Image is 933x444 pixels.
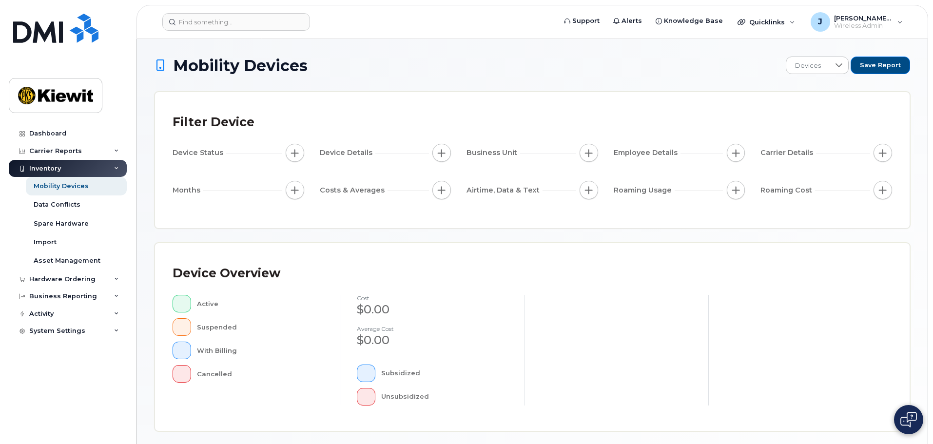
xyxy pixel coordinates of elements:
[466,148,520,158] span: Business Unit
[614,148,680,158] span: Employee Details
[320,185,388,195] span: Costs & Averages
[173,110,254,135] div: Filter Device
[466,185,543,195] span: Airtime, Data & Text
[860,61,901,70] span: Save Report
[197,318,326,336] div: Suspended
[357,326,509,332] h4: Average cost
[173,57,308,74] span: Mobility Devices
[197,295,326,312] div: Active
[320,148,375,158] span: Device Details
[900,412,917,427] img: Open chat
[173,185,203,195] span: Months
[357,332,509,348] div: $0.00
[760,148,816,158] span: Carrier Details
[173,148,226,158] span: Device Status
[381,365,509,382] div: Subsidized
[197,365,326,383] div: Cancelled
[357,301,509,318] div: $0.00
[786,57,830,75] span: Devices
[197,342,326,359] div: With Billing
[614,185,675,195] span: Roaming Usage
[357,295,509,301] h4: cost
[851,57,910,74] button: Save Report
[381,388,509,405] div: Unsubsidized
[173,261,280,286] div: Device Overview
[760,185,815,195] span: Roaming Cost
